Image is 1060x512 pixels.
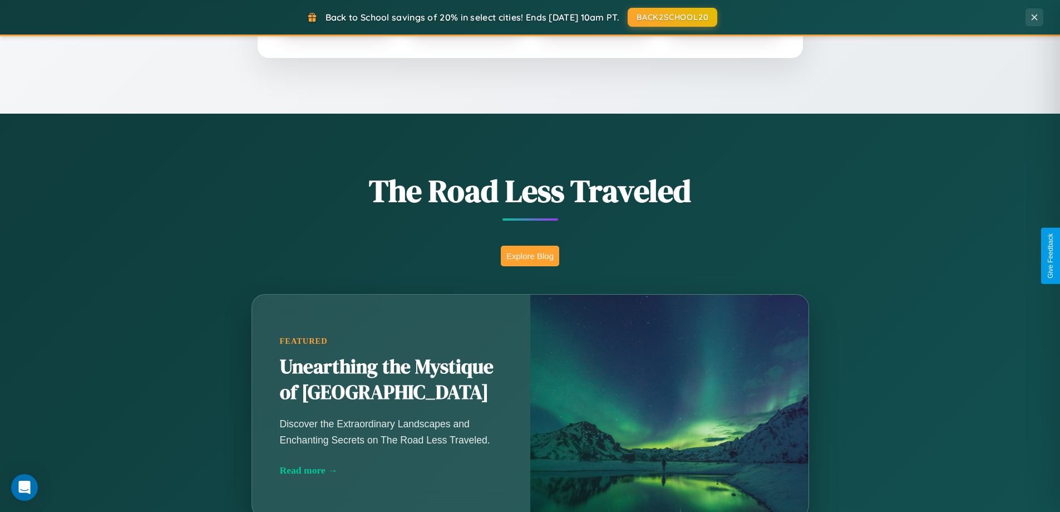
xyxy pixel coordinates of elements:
[628,8,717,27] button: BACK2SCHOOL20
[326,12,619,23] span: Back to School savings of 20% in select cities! Ends [DATE] 10am PT.
[1047,233,1054,279] div: Give Feedback
[280,354,502,406] h2: Unearthing the Mystique of [GEOGRAPHIC_DATA]
[11,474,38,501] div: Open Intercom Messenger
[501,246,559,266] button: Explore Blog
[280,337,502,346] div: Featured
[280,465,502,476] div: Read more →
[196,169,864,212] h1: The Road Less Traveled
[280,416,502,447] p: Discover the Extraordinary Landscapes and Enchanting Secrets on The Road Less Traveled.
